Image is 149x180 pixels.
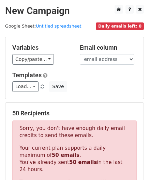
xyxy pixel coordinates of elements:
h5: Variables [12,44,70,51]
a: Copy/paste... [12,54,54,65]
p: Sorry, you don't have enough daily email credits to send these emails. [19,125,130,139]
h5: 50 Recipients [12,110,137,117]
p: Your current plan supports a daily maximum of . You've already sent in the last 24 hours. [19,145,130,173]
small: Google Sheet: [5,23,81,29]
h2: New Campaign [5,5,144,17]
a: Untitled spreadsheet [36,23,81,29]
h5: Email column [80,44,137,51]
button: Save [49,81,67,92]
strong: 50 emails [52,152,79,158]
a: Templates [12,71,42,79]
a: Load... [12,81,39,92]
iframe: Chat Widget [115,147,149,180]
a: Daily emails left: 0 [96,23,144,29]
strong: 50 emails [69,159,97,165]
span: Daily emails left: 0 [96,22,144,30]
